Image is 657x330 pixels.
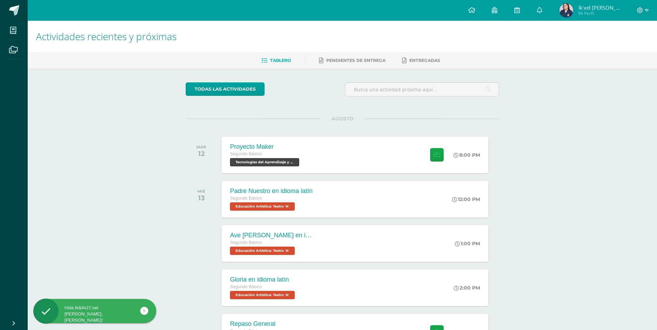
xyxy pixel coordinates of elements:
[33,305,156,324] div: Hola Ik&#x27;xel [PERSON_NAME], [PERSON_NAME]!
[402,55,440,66] a: Entregadas
[452,196,480,202] div: 12:00 PM
[559,3,573,17] img: 59943df474bd03b2282ebae1045e97d1.png
[230,276,296,283] div: Gloria en idioma latín
[320,116,365,122] span: AGOSTO
[186,82,265,96] a: todas las Actividades
[197,194,205,202] div: 13
[230,187,312,195] div: Padre Nuestro en idioma latín
[453,152,480,158] div: 8:00 PM
[230,240,262,245] span: Segundo Básico
[197,189,205,194] div: MIÉ
[230,284,262,289] span: Segundo Básico
[230,232,313,239] div: Ave [PERSON_NAME] en idioma latín.
[230,158,299,166] span: Tecnologías del Aprendizaje y la Comunicación 'A'
[230,196,262,201] span: Segundo Básico
[230,152,262,156] span: Segundo Básico
[578,10,620,16] span: Mi Perfil
[230,320,275,328] div: Repaso General
[454,285,480,291] div: 2:00 PM
[261,55,291,66] a: Tablero
[455,240,480,247] div: 1:00 PM
[345,83,499,96] input: Busca una actividad próxima aquí...
[270,58,291,63] span: Tablero
[230,291,295,299] span: Educación Artística: Teatro 'A'
[36,30,177,43] span: Actividades recientes y próximas
[409,58,440,63] span: Entregadas
[196,149,206,158] div: 12
[230,247,295,255] span: Educación Artística: Teatro 'A'
[319,55,385,66] a: Pendientes de entrega
[578,4,620,11] span: Ik'xel [PERSON_NAME]
[326,58,385,63] span: Pendientes de entrega
[230,202,295,211] span: Educación Artística: Teatro 'A'
[230,143,301,150] div: Proyecto Maker
[196,145,206,149] div: MAR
